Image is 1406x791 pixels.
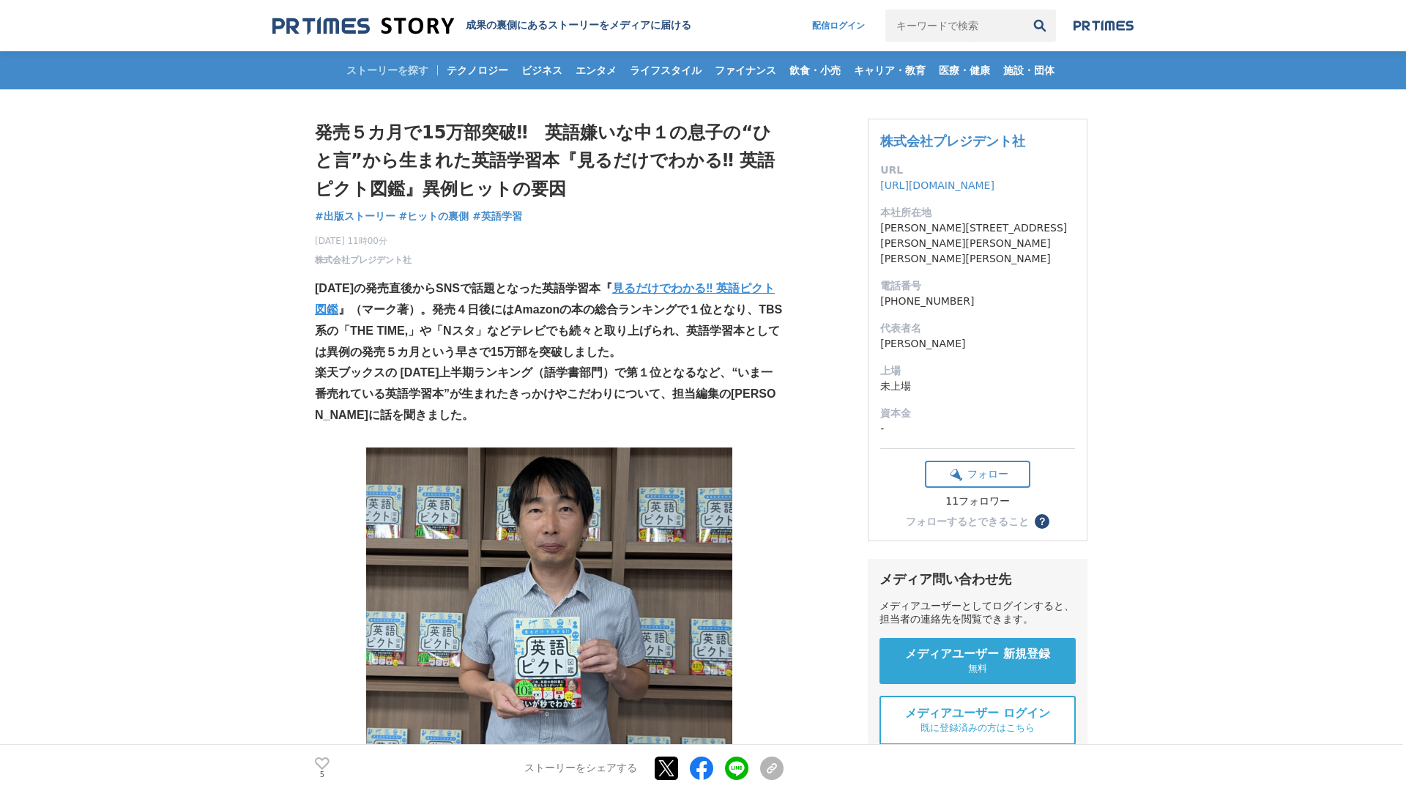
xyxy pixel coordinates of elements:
p: ストーリーをシェアする [524,762,637,775]
dd: 未上場 [880,379,1075,394]
h1: 発売５カ月で15万部突破‼ 英語嫌いな中１の息子の“ひと言”から生まれた英語学習本『見るだけでわかる‼ 英語ピクト図鑑』異例ヒットの要因 [315,119,784,203]
a: 医療・健康 [933,51,996,89]
span: メディアユーザー ログイン [905,706,1050,721]
img: prtimes [1074,20,1134,31]
a: メディアユーザー ログイン 既に登録済みの方はこちら [879,696,1076,745]
a: メディアユーザー 新規登録 無料 [879,638,1076,684]
a: 成果の裏側にあるストーリーをメディアに届ける 成果の裏側にあるストーリーをメディアに届ける [272,16,691,36]
a: 施設・団体 [997,51,1060,89]
button: フォロー [925,461,1030,488]
dt: 電話番号 [880,278,1075,294]
p: 5 [315,771,330,779]
span: 飲食・小売 [784,64,847,77]
span: 施設・団体 [997,64,1060,77]
dd: [PERSON_NAME][STREET_ADDRESS][PERSON_NAME][PERSON_NAME][PERSON_NAME][PERSON_NAME] [880,220,1075,267]
strong: [DATE]の発売直後からSNSで話題となった英語学習本『 [315,282,612,294]
a: 飲食・小売 [784,51,847,89]
a: ライフスタイル [624,51,707,89]
input: キーワードで検索 [885,10,1024,42]
span: 無料 [968,662,987,675]
a: キャリア・教育 [848,51,931,89]
a: 株式会社プレジデント社 [315,253,412,267]
div: メディア問い合わせ先 [879,571,1076,588]
dt: 上場 [880,363,1075,379]
a: エンタメ [570,51,622,89]
span: [DATE] 11時00分 [315,234,412,248]
button: 検索 [1024,10,1056,42]
a: 見るだけでわかる‼ 英語ピクト図鑑 [315,282,775,316]
span: 医療・健康 [933,64,996,77]
dt: 資本金 [880,406,1075,421]
strong: 楽天ブックスの [DATE]上半期ランキング（語学書部門）で第１位となるなど、“いま一番売れている英語学習本”が生まれたきっかけやこだわりについて、担当編集の[PERSON_NAME]に話を聞き... [315,366,775,421]
span: #英語学習 [472,209,522,223]
span: キャリア・教育 [848,64,931,77]
a: #ヒットの裏側 [399,209,469,224]
span: #出版ストーリー [315,209,395,223]
span: 既に登録済みの方はこちら [920,721,1035,735]
a: 株式会社プレジデント社 [880,133,1025,149]
strong: 』（マーク著）。発売４日後にはAmazonの本の総合ランキングで１位となり、TBS系の「THE TIME,」や「Nスタ」などテレビでも続々と取り上げられ、英語学習本としては異例の発売５カ月という... [315,303,782,358]
span: ライフスタイル [624,64,707,77]
span: テクノロジー [441,64,514,77]
h2: 成果の裏側にあるストーリーをメディアに届ける [466,19,691,32]
dt: URL [880,163,1075,178]
span: ビジネス [516,64,568,77]
a: [URL][DOMAIN_NAME] [880,179,994,191]
img: 成果の裏側にあるストーリーをメディアに届ける [272,16,454,36]
dd: - [880,421,1075,437]
dt: 本社所在地 [880,205,1075,220]
span: ？ [1037,516,1047,527]
a: 配信ログイン [797,10,879,42]
a: #出版ストーリー [315,209,395,224]
a: テクノロジー [441,51,514,89]
div: フォローするとできること [906,516,1029,527]
span: メディアユーザー 新規登録 [905,647,1050,662]
a: ビジネス [516,51,568,89]
span: エンタメ [570,64,622,77]
button: ？ [1035,514,1049,529]
a: ファイナンス [709,51,782,89]
a: #英語学習 [472,209,522,224]
div: 11フォロワー [925,495,1030,508]
span: #ヒットの裏側 [399,209,469,223]
span: ファイナンス [709,64,782,77]
dd: [PERSON_NAME] [880,336,1075,352]
div: メディアユーザーとしてログインすると、担当者の連絡先を閲覧できます。 [879,600,1076,626]
dt: 代表者名 [880,321,1075,336]
dd: [PHONE_NUMBER] [880,294,1075,309]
